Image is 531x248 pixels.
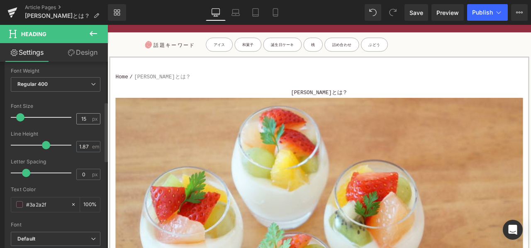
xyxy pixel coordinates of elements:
[44,15,104,34] p: 話題キーワード
[300,15,332,32] a: ぶどう
[80,197,100,212] div: %
[117,15,149,32] a: アイス
[24,56,32,68] span: /
[185,15,230,32] a: 誕生日ケーキ
[436,8,459,17] span: Preview
[11,187,100,192] div: Text Color
[511,4,528,21] button: More
[10,75,492,86] h3: [PERSON_NAME]とは？
[11,159,100,165] div: Letter Spacing
[10,56,24,68] a: Home
[25,4,108,11] a: Article Pages
[365,4,381,21] button: Undo
[11,68,100,74] div: Font Weight
[503,220,523,240] div: Open Intercom Messenger
[56,43,110,62] a: Design
[431,4,464,21] a: Preview
[25,12,90,19] span: [PERSON_NAME]とは？
[11,222,100,228] div: Font
[17,236,35,243] i: Default
[92,172,99,177] span: px
[92,116,99,122] span: px
[385,4,401,21] button: Redo
[26,200,67,209] input: Color
[108,4,126,21] a: New Library
[21,31,46,37] span: Heading
[472,9,493,16] span: Publish
[265,4,285,21] a: Mobile
[17,81,48,87] b: Regular 400
[206,4,226,21] a: Desktop
[232,15,255,32] a: 桃
[467,4,508,21] button: Publish
[92,144,99,149] span: em
[409,8,423,17] span: Save
[11,131,100,137] div: Line Height
[257,15,298,32] a: 詰め合わせ
[11,103,100,109] div: Font Size
[226,4,246,21] a: Laptop
[246,4,265,21] a: Tablet
[151,15,183,32] a: 和菓子
[10,51,492,73] nav: breadcrumbs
